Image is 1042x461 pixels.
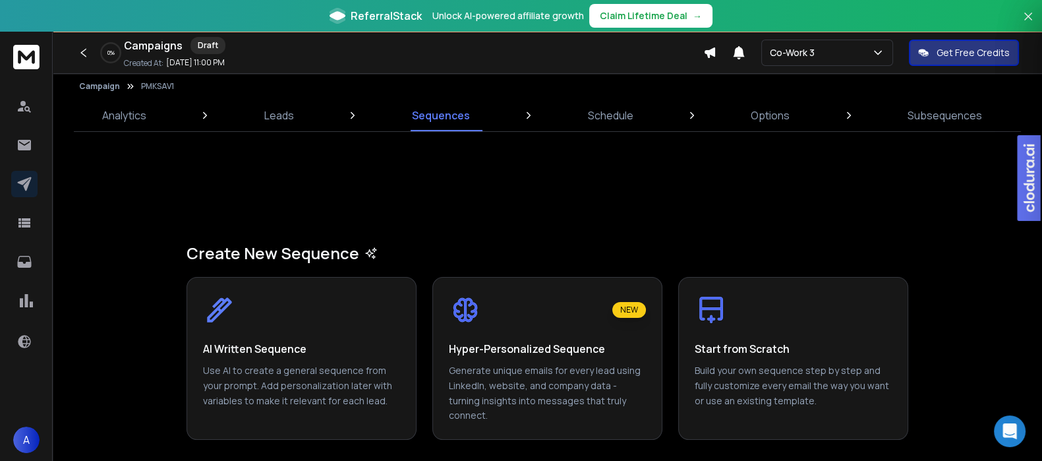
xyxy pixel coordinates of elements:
h1: Create New Sequence [187,243,909,264]
p: Analytics [102,108,146,123]
div: Open Intercom Messenger [994,415,1026,447]
h1: Campaigns [124,38,183,53]
p: Unlock AI-powered affiliate growth [432,9,584,22]
button: A [13,427,40,453]
h3: Hyper-Personalized Sequence [449,342,605,355]
button: Start from ScratchBuild your own sequence step by step and fully customize every email the way yo... [678,277,908,440]
button: NEWHyper-Personalized SequenceGenerate unique emails for every lead using LinkedIn, website, and ... [432,277,662,440]
a: Subsequences [900,100,990,131]
p: Co-Work 3 [770,46,820,59]
span: ReferralStack [351,8,422,24]
a: Analytics [94,100,154,131]
a: Schedule [579,100,641,131]
a: Sequences [404,100,478,131]
span: → [693,9,702,22]
div: NEW [612,302,646,318]
p: Schedule [587,108,633,123]
button: AI Written SequenceUse AI to create a general sequence from your prompt. Add personalization late... [187,277,417,440]
button: Campaign [79,81,120,92]
p: Created At: [124,58,163,69]
p: [DATE] 11:00 PM [166,57,225,68]
h3: Start from Scratch [695,342,790,355]
button: Close banner [1020,8,1037,40]
p: Options [751,108,790,123]
p: Use AI to create a general sequence from your prompt. Add personalization later with variables to... [203,363,400,423]
p: PMKSAV1 [141,81,174,92]
h3: AI Written Sequence [203,342,306,355]
div: Draft [190,37,225,54]
a: Leads [256,100,302,131]
p: Build your own sequence step by step and fully customize every email the way you want or use an e... [695,363,892,423]
button: Claim Lifetime Deal→ [589,4,712,28]
p: Subsequences [908,108,982,123]
p: Get Free Credits [937,46,1010,59]
a: Options [743,100,797,131]
button: Get Free Credits [909,40,1019,66]
p: Leads [264,108,294,123]
p: Sequences [412,108,470,123]
p: Generate unique emails for every lead using LinkedIn, website, and company data - turning insight... [449,363,646,423]
p: 0 % [107,49,115,57]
